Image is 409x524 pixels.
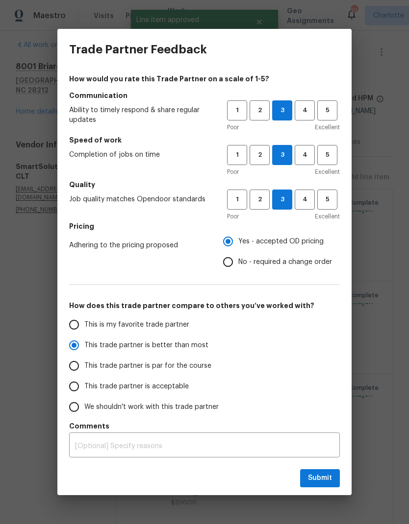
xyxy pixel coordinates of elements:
[315,212,340,221] span: Excellent
[251,194,269,205] span: 2
[69,180,340,190] h5: Quality
[315,167,340,177] span: Excellent
[273,105,292,116] span: 3
[251,105,269,116] span: 2
[84,320,189,330] span: This is my favorite trade partner
[228,105,246,116] span: 1
[227,212,239,221] span: Poor
[295,100,315,120] button: 4
[272,145,292,165] button: 3
[84,361,211,371] span: This trade partner is par for the course
[272,190,292,210] button: 3
[318,194,336,205] span: 5
[69,314,340,417] div: How does this trade partner compare to others you’ve worked with?
[273,149,292,161] span: 3
[69,301,340,310] h5: How does this trade partner compare to others you’ve worked with?
[228,149,246,161] span: 1
[227,145,247,165] button: 1
[223,231,340,272] div: Pricing
[69,240,207,250] span: Adhering to the pricing proposed
[227,190,247,210] button: 1
[295,190,315,210] button: 4
[69,105,211,125] span: Ability to timely respond & share regular updates
[69,91,340,100] h5: Communication
[228,194,246,205] span: 1
[69,221,340,231] h5: Pricing
[296,149,314,161] span: 4
[250,145,270,165] button: 2
[69,421,340,431] h5: Comments
[69,74,340,84] h4: How would you rate this Trade Partner on a scale of 1-5?
[272,100,292,120] button: 3
[318,105,336,116] span: 5
[296,194,314,205] span: 4
[84,340,208,351] span: This trade partner is better than most
[315,122,340,132] span: Excellent
[317,190,337,210] button: 5
[227,122,239,132] span: Poor
[273,194,292,205] span: 3
[238,257,332,267] span: No - required a change order
[300,469,340,487] button: Submit
[317,145,337,165] button: 5
[227,100,247,120] button: 1
[250,190,270,210] button: 2
[318,149,336,161] span: 5
[69,43,207,56] h3: Trade Partner Feedback
[251,149,269,161] span: 2
[227,167,239,177] span: Poor
[69,135,340,145] h5: Speed of work
[84,402,219,412] span: We shouldn't work with this trade partner
[250,100,270,120] button: 2
[69,194,211,204] span: Job quality matches Opendoor standards
[69,150,211,160] span: Completion of jobs on time
[296,105,314,116] span: 4
[238,237,324,247] span: Yes - accepted OD pricing
[84,381,189,392] span: This trade partner is acceptable
[295,145,315,165] button: 4
[308,472,332,484] span: Submit
[317,100,337,120] button: 5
